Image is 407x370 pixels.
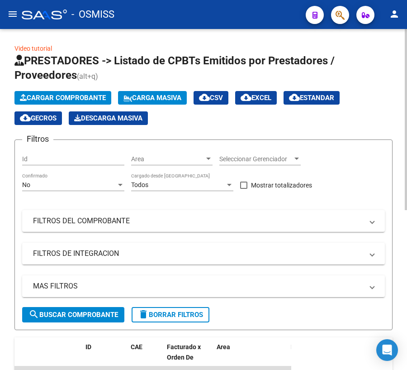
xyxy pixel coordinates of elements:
[28,309,39,320] mat-icon: search
[219,155,293,163] span: Seleccionar Gerenciador
[235,91,277,105] button: EXCEL
[20,94,106,102] span: Cargar Comprobante
[69,111,148,125] button: Descarga Masiva
[22,307,124,322] button: Buscar Comprobante
[217,343,230,351] span: Area
[22,181,30,188] span: No
[194,91,228,105] button: CSV
[77,72,98,81] span: (alt+q)
[131,343,142,351] span: CAE
[138,309,149,320] mat-icon: delete
[199,92,210,103] mat-icon: cloud_download
[20,112,31,123] mat-icon: cloud_download
[69,111,148,125] app-download-masive: Descarga masiva de comprobantes (adjuntos)
[132,307,209,322] button: Borrar Filtros
[289,92,300,103] mat-icon: cloud_download
[71,5,114,24] span: - OSMISS
[33,281,363,291] mat-panel-title: MAS FILTROS
[14,45,52,52] a: Video tutorial
[289,94,334,102] span: Estandar
[123,94,181,102] span: Carga Masiva
[22,210,385,232] mat-expansion-panel-header: FILTROS DEL COMPROBANTE
[22,275,385,297] mat-expansion-panel-header: MAS FILTROS
[33,216,363,226] mat-panel-title: FILTROS DEL COMPROBANTE
[85,343,91,351] span: ID
[22,133,53,145] h3: Filtros
[14,91,111,105] button: Cargar Comprobante
[33,249,363,259] mat-panel-title: FILTROS DE INTEGRACION
[14,111,62,125] button: Gecros
[20,114,57,122] span: Gecros
[74,114,142,122] span: Descarga Masiva
[138,311,203,319] span: Borrar Filtros
[14,54,335,82] span: PRESTADORES -> Listado de CPBTs Emitidos por Prestadores / Proveedores
[199,94,223,102] span: CSV
[241,94,271,102] span: EXCEL
[22,243,385,264] mat-expansion-panel-header: FILTROS DE INTEGRACION
[291,343,328,351] span: Razón Social
[376,339,398,361] div: Open Intercom Messenger
[118,91,187,105] button: Carga Masiva
[131,181,148,188] span: Todos
[131,155,204,163] span: Area
[284,91,340,105] button: Estandar
[389,9,400,19] mat-icon: person
[241,92,251,103] mat-icon: cloud_download
[7,9,18,19] mat-icon: menu
[167,343,201,361] span: Facturado x Orden De
[251,180,312,191] span: Mostrar totalizadores
[28,311,118,319] span: Buscar Comprobante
